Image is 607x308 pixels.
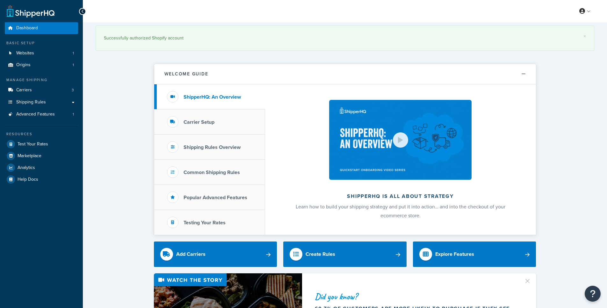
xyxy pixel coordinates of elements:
[5,59,78,71] li: Origins
[16,62,31,68] span: Origins
[5,22,78,34] a: Dashboard
[104,34,586,43] div: Successfully authorized Shopify account
[154,241,277,267] a: Add Carriers
[184,170,240,175] h3: Common Shipping Rules
[306,250,335,259] div: Create Rules
[5,84,78,96] a: Carriers3
[73,51,74,56] span: 1
[184,119,214,125] h3: Carrier Setup
[154,64,536,84] button: Welcome Guide
[5,47,78,59] a: Websites1
[16,112,55,117] span: Advanced Features
[5,108,78,120] li: Advanced Features
[5,138,78,150] a: Test Your Rates
[184,220,226,226] h3: Testing Your Rates
[184,195,247,200] h3: Popular Advanced Features
[18,165,35,171] span: Analytics
[18,142,48,147] span: Test Your Rates
[315,292,516,301] div: Did you know?
[5,77,78,83] div: Manage Shipping
[5,59,78,71] a: Origins1
[184,144,241,150] h3: Shipping Rules Overview
[413,241,536,267] a: Explore Features
[18,153,41,159] span: Marketplace
[435,250,474,259] div: Explore Features
[296,203,505,219] span: Learn how to build your shipping strategy and put it into action… and into the checkout of your e...
[329,100,471,180] img: ShipperHQ is all about strategy
[5,131,78,137] div: Resources
[5,150,78,162] a: Marketplace
[5,108,78,120] a: Advanced Features1
[72,87,74,93] span: 3
[5,174,78,185] a: Help Docs
[73,62,74,68] span: 1
[5,40,78,46] div: Basic Setup
[5,47,78,59] li: Websites
[18,177,38,182] span: Help Docs
[283,241,407,267] a: Create Rules
[585,286,601,302] button: Open Resource Center
[5,96,78,108] a: Shipping Rules
[73,112,74,117] span: 1
[16,25,38,31] span: Dashboard
[176,250,206,259] div: Add Carriers
[282,193,519,199] h2: ShipperHQ is all about strategy
[184,94,241,100] h3: ShipperHQ: An Overview
[16,100,46,105] span: Shipping Rules
[5,84,78,96] li: Carriers
[16,87,32,93] span: Carriers
[5,162,78,173] a: Analytics
[583,34,586,39] a: ×
[16,51,34,56] span: Websites
[164,72,208,76] h2: Welcome Guide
